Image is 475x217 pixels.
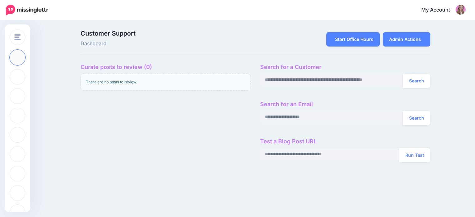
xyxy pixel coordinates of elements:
[383,32,430,47] a: Admin Actions
[260,64,430,71] h4: Search for a Customer
[260,138,430,145] h4: Test a Blog Post URL
[81,64,251,71] h4: Curate posts to review (0)
[14,34,21,40] img: menu.png
[81,74,251,91] div: There are no posts to review.
[403,74,430,88] button: Search
[326,32,380,47] a: Start Office Hours
[81,30,311,37] span: Customer Support
[260,101,430,108] h4: Search for an Email
[403,111,430,125] button: Search
[415,2,466,18] a: My Account
[6,5,48,15] img: Missinglettr
[81,40,311,48] span: Dashboard
[399,148,430,162] button: Run Test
